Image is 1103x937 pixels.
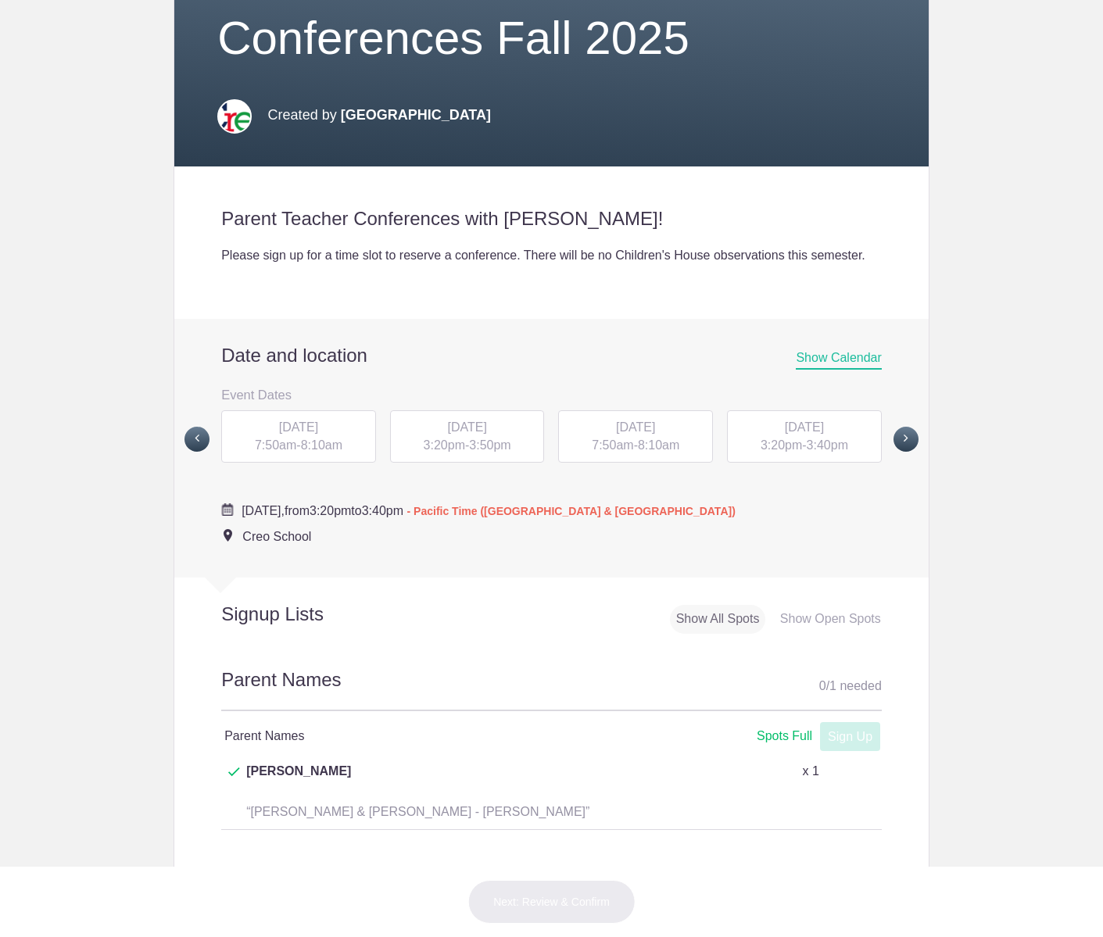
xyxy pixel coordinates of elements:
[221,344,882,367] h2: Date and location
[221,383,882,406] h3: Event Dates
[638,438,679,452] span: 8:10am
[826,679,829,692] span: /
[217,99,252,134] img: Creo
[670,605,766,634] div: Show All Spots
[242,504,736,517] span: from to
[774,605,887,634] div: Show Open Spots
[727,410,882,463] div: -
[220,409,377,464] button: [DATE] 7:50am-8:10am
[558,410,713,463] div: -
[255,438,296,452] span: 7:50am
[819,674,882,698] div: 0 1 needed
[802,762,818,781] p: x 1
[467,880,636,924] button: Next: Review & Confirm
[279,420,318,434] span: [DATE]
[761,438,802,452] span: 3:20pm
[242,530,311,543] span: Creo School
[221,503,234,516] img: Cal purple
[221,207,882,231] h2: Parent Teacher Conferences with [PERSON_NAME]!
[224,529,232,542] img: Event location
[616,420,655,434] span: [DATE]
[807,438,848,452] span: 3:40pm
[301,438,342,452] span: 8:10am
[592,438,633,452] span: 7:50am
[242,504,285,517] span: [DATE],
[174,603,426,626] h2: Signup Lists
[407,505,736,517] span: - Pacific Time ([GEOGRAPHIC_DATA] & [GEOGRAPHIC_DATA])
[224,727,551,746] h4: Parent Names
[389,409,546,464] button: [DATE] 3:20pm-3:50pm
[246,762,351,799] span: [PERSON_NAME]
[424,438,465,452] span: 3:20pm
[228,767,240,777] img: Check dark green
[726,409,883,464] button: [DATE] 3:20pm-3:40pm
[469,438,510,452] span: 3:50pm
[557,409,714,464] button: [DATE] 7:50am-8:10am
[362,504,403,517] span: 3:40pm
[447,420,486,434] span: [DATE]
[268,98,491,132] p: Created by
[796,351,881,370] span: Show Calendar
[390,410,545,463] div: -
[785,420,824,434] span: [DATE]
[221,410,376,463] div: -
[221,246,882,265] div: Please sign up for a time slot to reserve a conference. There will be no Children's House observa...
[310,504,351,517] span: 3:20pm
[341,107,491,123] span: [GEOGRAPHIC_DATA]
[757,727,812,746] div: Spots Full
[246,805,589,818] span: “[PERSON_NAME] & [PERSON_NAME] - [PERSON_NAME]”
[221,667,882,711] h2: Parent Names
